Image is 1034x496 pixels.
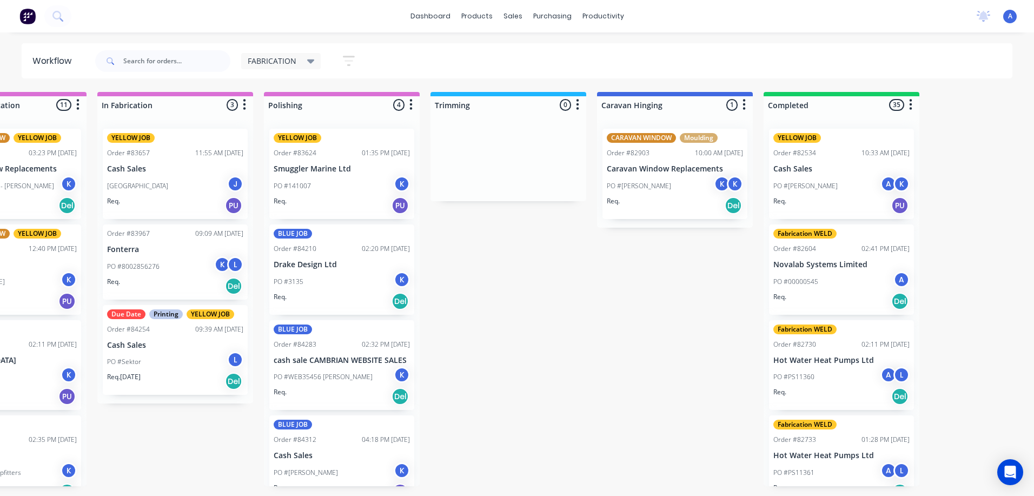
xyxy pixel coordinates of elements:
div: Del [58,197,76,214]
p: Req. [773,196,786,206]
p: PO #[PERSON_NAME] [274,468,338,478]
div: 11:55 AM [DATE] [195,148,243,158]
p: Req. [274,196,287,206]
div: J [227,176,243,192]
div: BLUE JOB [274,325,312,334]
p: Req. [DATE] [107,372,141,382]
div: Order #8396709:09 AM [DATE]FonterraPO #8002856276KLReq.Del [103,224,248,300]
div: Due DatePrintingYELLOW JOBOrder #8425409:39 AM [DATE]Cash SalesPO #SektorLReq.[DATE]Del [103,305,248,395]
div: K [61,176,77,192]
p: PO #00000545 [773,277,818,287]
div: PU [392,197,409,214]
div: L [893,367,910,383]
p: Req. [274,483,287,493]
div: 01:35 PM [DATE] [362,148,410,158]
div: K [394,272,410,288]
div: BLUE JOBOrder #8421002:20 PM [DATE]Drake Design LtdPO #3135KReq.Del [269,224,414,315]
div: 12:40 PM [DATE] [29,244,77,254]
div: A [893,272,910,288]
div: PU [225,197,242,214]
div: products [456,8,498,24]
div: BLUE JOBOrder #8428302:32 PM [DATE]cash sale CAMBRIAN WEBSITE SALESPO #WEB35456 [PERSON_NAME]KReq... [269,320,414,411]
div: Fabrication WELDOrder #8260402:41 PM [DATE]Novalab Systems LimitedPO #00000545AReq.Del [769,224,914,315]
p: Hot Water Heat Pumps Ltd [773,356,910,365]
p: cash sale CAMBRIAN WEBSITE SALES [274,356,410,365]
div: 01:28 PM [DATE] [861,435,910,445]
div: CARAVAN WINDOWMouldingOrder #8290310:00 AM [DATE]Caravan Window ReplacementsPO #[PERSON_NAME]KKRe... [602,129,747,219]
div: YELLOW JOB [14,133,61,143]
div: 10:00 AM [DATE] [695,148,743,158]
div: Order #83967 [107,229,150,239]
div: CARAVAN WINDOW [607,133,676,143]
div: Order #84210 [274,244,316,254]
p: [GEOGRAPHIC_DATA] [107,181,168,191]
div: Fabrication WELD [773,420,837,429]
p: PO #141007 [274,181,311,191]
div: K [893,176,910,192]
div: A [880,367,897,383]
div: Fabrication WELD [773,229,837,239]
div: 04:18 PM [DATE] [362,435,410,445]
div: L [227,256,243,273]
div: Del [225,373,242,390]
div: K [394,462,410,479]
p: Req. [773,292,786,302]
p: Req. [274,292,287,302]
p: Novalab Systems Limited [773,260,910,269]
div: BLUE JOB [274,229,312,239]
p: Req. [607,196,620,206]
div: BLUE JOB [274,420,312,429]
div: K [61,272,77,288]
p: Fonterra [107,245,243,254]
div: K [61,462,77,479]
div: Workflow [32,55,77,68]
div: K [61,367,77,383]
div: YELLOW JOB [187,309,234,319]
div: L [893,462,910,479]
div: YELLOW JOB [107,133,155,143]
div: Order #83624 [274,148,316,158]
div: 10:33 AM [DATE] [861,148,910,158]
div: Order #82534 [773,148,816,158]
div: YELLOW JOB [773,133,821,143]
div: Order #84254 [107,325,150,334]
div: PU [891,197,909,214]
div: Del [891,293,909,310]
div: L [227,352,243,368]
div: Fabrication WELD [773,325,837,334]
p: Req. [274,387,287,397]
p: Hot Water Heat Pumps Ltd [773,451,910,460]
p: PO #PS11361 [773,468,814,478]
div: Order #84312 [274,435,316,445]
div: K [214,256,230,273]
p: PO #8002856276 [107,262,160,272]
a: dashboard [405,8,456,24]
span: FABRICATION [248,55,296,67]
p: Req. [107,277,120,287]
div: productivity [577,8,629,24]
div: A [880,462,897,479]
p: PO #WEB35456 [PERSON_NAME] [274,372,373,382]
p: PO #Sektor [107,357,141,367]
input: Search for orders... [123,50,230,72]
div: Del [891,388,909,405]
div: YELLOW JOBOrder #8365711:55 AM [DATE]Cash Sales[GEOGRAPHIC_DATA]JReq.PU [103,129,248,219]
img: Factory [19,8,36,24]
p: PO #[PERSON_NAME] [607,181,671,191]
span: A [1008,11,1012,21]
div: Order #83657 [107,148,150,158]
div: 02:35 PM [DATE] [29,435,77,445]
p: Req. [773,483,786,493]
p: Cash Sales [107,341,243,350]
div: Due Date [107,309,145,319]
p: Smuggler Marine Ltd [274,164,410,174]
p: Cash Sales [773,164,910,174]
div: A [880,176,897,192]
div: K [394,367,410,383]
div: 02:11 PM [DATE] [861,340,910,349]
p: PO #PS11360 [773,372,814,382]
div: YELLOW JOB [274,133,321,143]
div: 09:39 AM [DATE] [195,325,243,334]
div: YELLOW JOBOrder #8362401:35 PM [DATE]Smuggler Marine LtdPO #141007KReq.PU [269,129,414,219]
div: 02:11 PM [DATE] [29,340,77,349]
